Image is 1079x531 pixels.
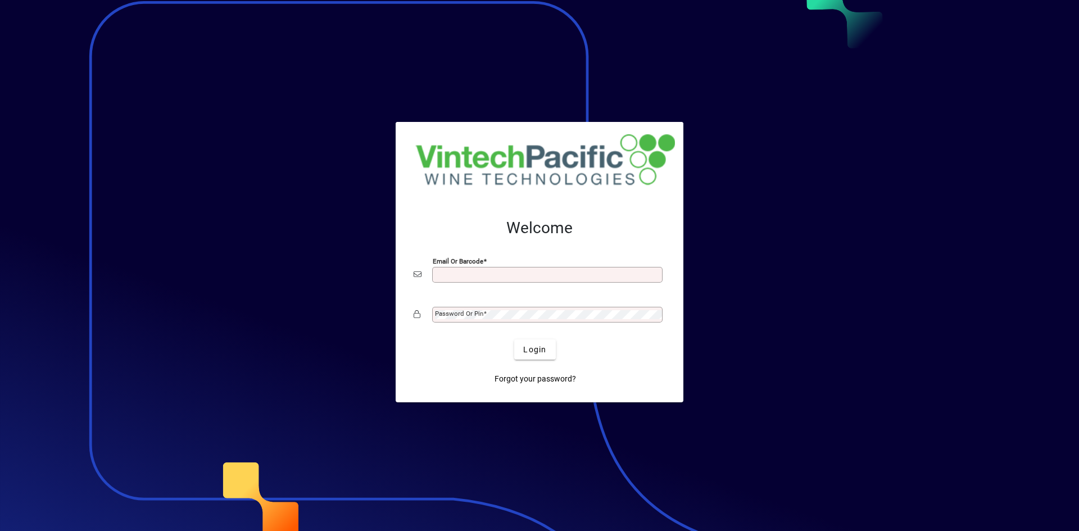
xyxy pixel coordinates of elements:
mat-label: Password or Pin [435,310,483,317]
span: Forgot your password? [495,373,576,385]
span: Login [523,344,546,356]
a: Forgot your password? [490,369,581,389]
button: Login [514,339,555,360]
mat-label: Email or Barcode [433,257,483,265]
h2: Welcome [414,219,665,238]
